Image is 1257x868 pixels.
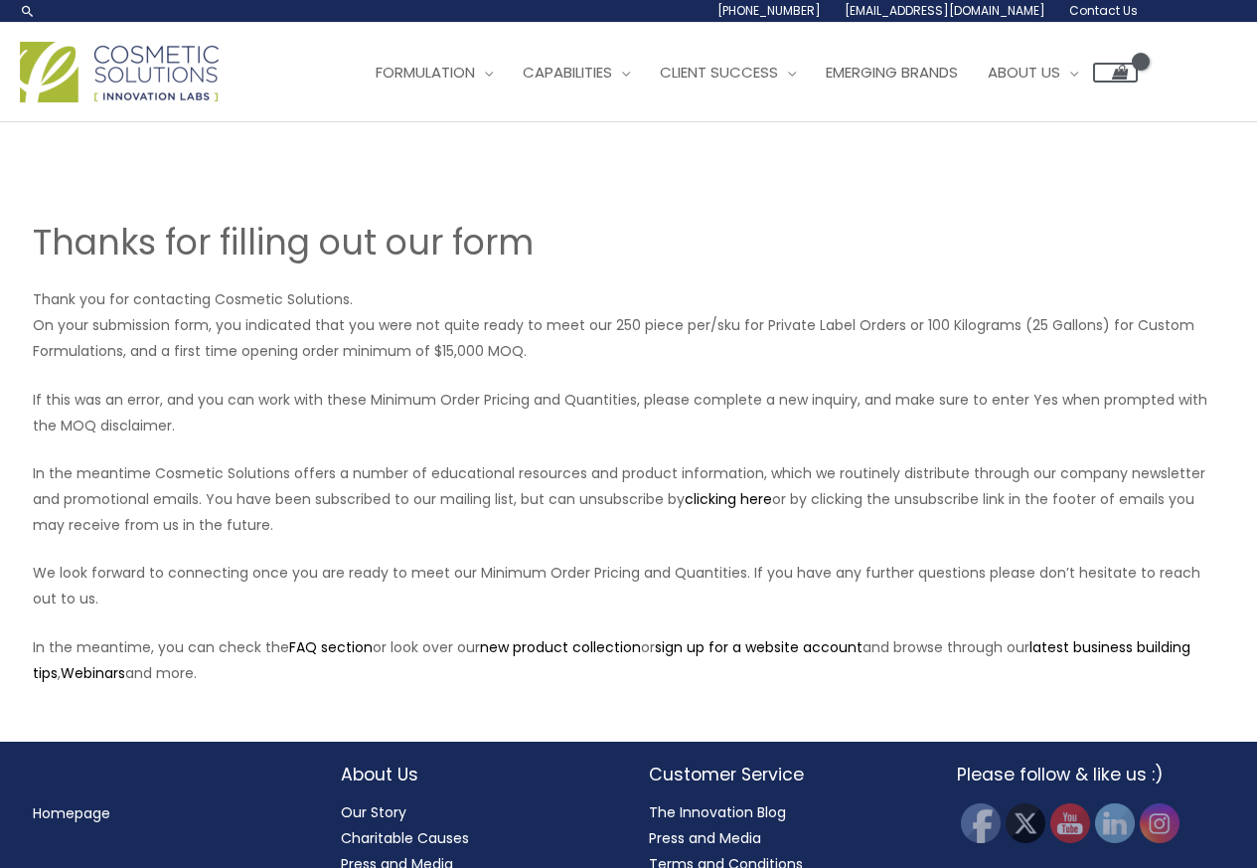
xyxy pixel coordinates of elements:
p: We look forward to connecting once you are ready to meet our Minimum Order Pricing and Quantities... [33,560,1225,611]
h2: About Us [341,762,609,787]
a: About Us [973,43,1093,102]
h2: Please follow & like us :) [957,762,1225,787]
img: Facebook [961,803,1001,843]
span: About Us [988,62,1060,83]
a: Press and Media [649,828,761,848]
a: Capabilities [508,43,645,102]
span: Emerging Brands [826,62,958,83]
span: Contact Us [1069,2,1138,19]
img: Cosmetic Solutions Logo [20,42,219,102]
p: If this was an error, and you can work with these Minimum Order Pricing and Quantities, please co... [33,387,1225,438]
a: Webinars [61,663,125,683]
p: Thank you for contacting Cosmetic Solutions. On your submission form, you indicated that you were... [33,286,1225,364]
p: In the meantime, you can check the or look over our or and browse through our , and more. [33,634,1225,686]
span: [PHONE_NUMBER] [717,2,821,19]
h1: Thanks for filling out our form [33,218,1225,266]
a: new product collection [480,637,641,657]
p: In the meantime Cosmetic Solutions offers a number of educational resources and product informati... [33,460,1225,538]
a: Client Success [645,43,811,102]
a: sign up for a website account [655,637,863,657]
a: Search icon link [20,3,36,19]
a: View Shopping Cart, empty [1093,63,1138,83]
a: The Innovation Blog [649,802,786,822]
span: Client Success [660,62,778,83]
h2: Customer Service [649,762,917,787]
span: [EMAIL_ADDRESS][DOMAIN_NAME] [845,2,1045,19]
a: FAQ section [289,637,373,657]
a: Emerging Brands [811,43,973,102]
a: Charitable Causes [341,828,469,848]
nav: Menu [33,800,301,826]
a: Our Story [341,802,406,822]
a: Homepage [33,803,110,823]
span: Capabilities [523,62,612,83]
img: Twitter [1006,803,1045,843]
a: Formulation [361,43,508,102]
a: latest business building tips [33,637,1190,683]
a: clicking here [685,489,772,509]
span: Formulation [376,62,475,83]
nav: Site Navigation [346,43,1138,102]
